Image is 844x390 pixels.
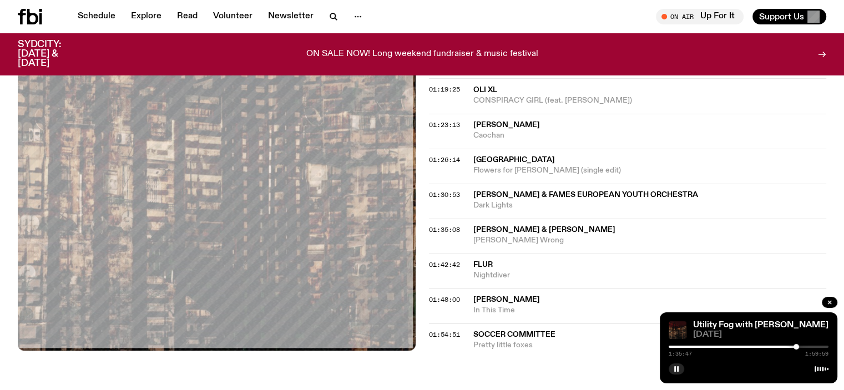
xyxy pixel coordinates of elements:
[473,191,698,199] span: [PERSON_NAME] & FAMES European Youth Orchestra
[473,165,827,176] span: Flowers for [PERSON_NAME] (single edit)
[429,155,460,164] span: 01:26:14
[429,157,460,163] button: 01:26:14
[656,9,744,24] button: On AirUp For It
[71,9,122,24] a: Schedule
[429,227,460,233] button: 01:35:08
[473,296,540,303] span: [PERSON_NAME]
[759,12,804,22] span: Support Us
[693,321,828,330] a: Utility Fog with [PERSON_NAME]
[473,156,555,164] span: [GEOGRAPHIC_DATA]
[805,351,828,357] span: 1:59:59
[170,9,204,24] a: Read
[473,200,827,211] span: Dark Lights
[473,130,827,141] span: Caochan
[429,120,460,129] span: 01:23:13
[18,40,89,68] h3: SYDCITY: [DATE] & [DATE]
[429,122,460,128] button: 01:23:13
[429,297,460,303] button: 01:48:00
[429,260,460,269] span: 01:42:42
[752,9,826,24] button: Support Us
[124,9,168,24] a: Explore
[306,49,538,59] p: ON SALE NOW! Long weekend fundraiser & music festival
[261,9,320,24] a: Newsletter
[429,192,460,198] button: 01:30:53
[429,85,460,94] span: 01:19:25
[429,330,460,339] span: 01:54:51
[693,331,828,339] span: [DATE]
[473,305,827,316] span: In This Time
[429,190,460,199] span: 01:30:53
[429,87,460,93] button: 01:19:25
[669,321,686,339] img: Cover to (SAFETY HAZARD) مخاطر السلامة by electroneya, MARTINA and TNSXORDS
[473,121,540,129] span: [PERSON_NAME]
[429,295,460,304] span: 01:48:00
[473,261,493,269] span: Flur
[473,331,555,338] span: soccer Committee
[473,226,615,234] span: [PERSON_NAME] & [PERSON_NAME]
[473,95,827,106] span: CONSPIRACY GIRL (feat. [PERSON_NAME])
[473,86,497,94] span: Oli XL
[206,9,259,24] a: Volunteer
[429,332,460,338] button: 01:54:51
[473,270,827,281] span: Nightdiver
[429,225,460,234] span: 01:35:08
[429,262,460,268] button: 01:42:42
[473,340,827,351] span: Pretty little foxes
[669,351,692,357] span: 1:35:47
[473,235,827,246] span: [PERSON_NAME] Wrong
